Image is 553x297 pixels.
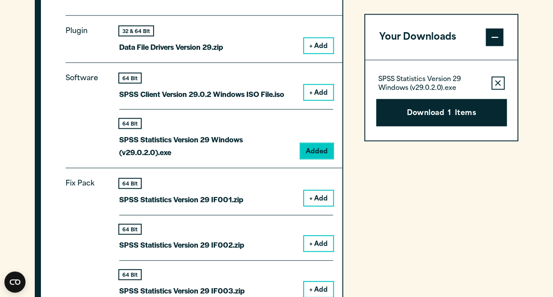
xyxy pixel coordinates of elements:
div: Your Downloads [365,60,518,141]
p: Plugin [66,25,105,46]
button: Added [300,144,333,159]
button: + Add [304,191,333,206]
p: SPSS Statistics Version 29 IF002.zip [119,238,244,251]
p: SPSS Statistics Version 29 Windows (v29.0.2.0).exe [119,133,293,159]
button: + Add [304,38,333,53]
span: 1 [448,108,451,119]
div: 64 Bit [119,119,141,128]
button: Open CMP widget [4,271,26,293]
button: + Add [304,236,333,251]
div: 64 Bit [119,225,141,234]
div: 64 Bit [119,179,141,188]
button: Your Downloads [365,15,518,60]
div: 32 & 64 Bit [119,26,153,36]
button: + Add [304,282,333,297]
p: SPSS Statistics Version 29 IF003.zip [119,284,245,297]
div: 64 Bit [119,270,141,279]
p: Software [66,72,105,152]
button: Download1Items [376,99,507,126]
p: Data File Drivers Version 29.zip [119,41,223,53]
p: SPSS Client Version 29.0.2 Windows ISO File.iso [119,88,284,100]
div: 64 Bit [119,74,141,83]
p: SPSS Statistics Version 29 Windows (v29.0.2.0).exe [378,75,484,93]
p: SPSS Statistics Version 29 IF001.zip [119,193,243,206]
button: + Add [304,85,333,100]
